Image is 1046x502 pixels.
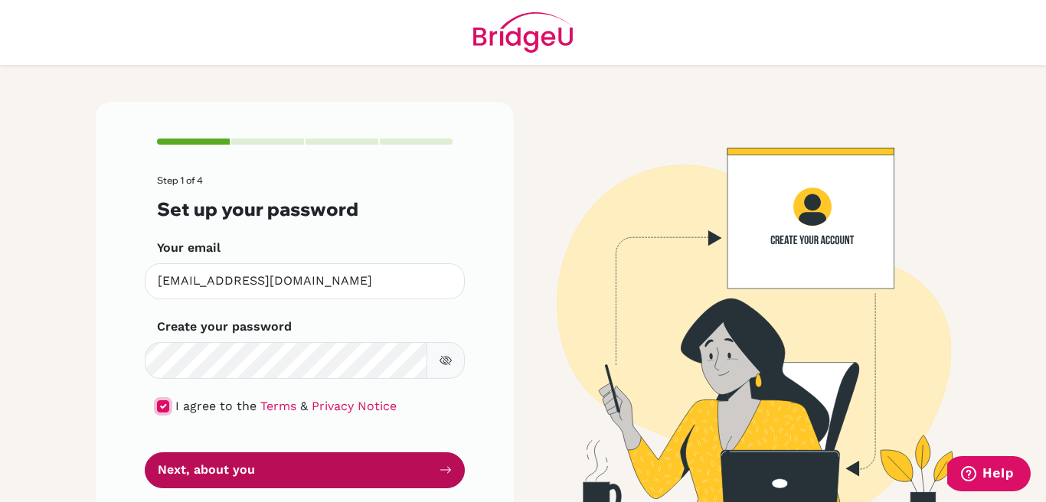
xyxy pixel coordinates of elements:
input: Insert your email* [145,263,465,299]
label: Your email [157,239,221,257]
button: Next, about you [145,452,465,488]
span: Step 1 of 4 [157,174,203,186]
h3: Set up your password [157,198,453,220]
a: Terms [260,399,296,413]
label: Create your password [157,318,292,336]
span: & [300,399,308,413]
iframe: Opens a widget where you can find more information [947,456,1031,494]
a: Privacy Notice [312,399,397,413]
span: I agree to the [175,399,257,413]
